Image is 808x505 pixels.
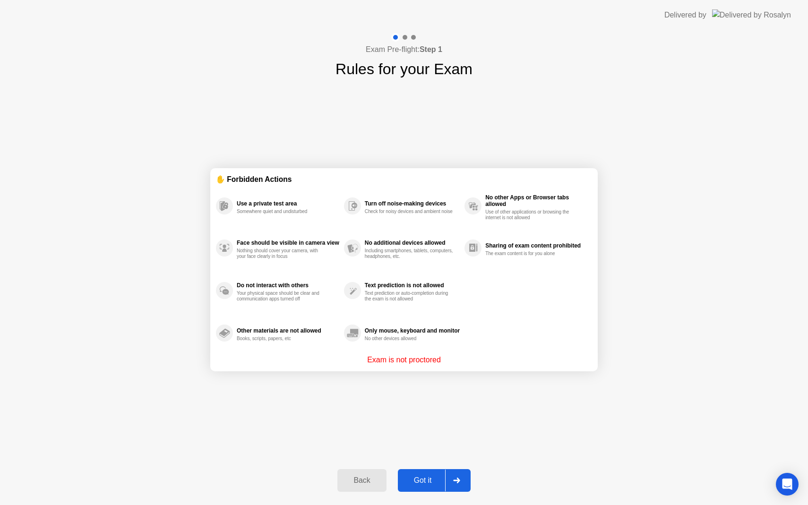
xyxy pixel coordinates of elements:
[237,200,339,207] div: Use a private test area
[485,194,587,207] div: No other Apps or Browser tabs allowed
[485,251,575,257] div: The exam content is for you alone
[401,476,445,485] div: Got it
[365,209,454,214] div: Check for noisy devices and ambient noise
[365,336,454,342] div: No other devices allowed
[712,9,791,20] img: Delivered by Rosalyn
[365,291,454,302] div: Text prediction or auto-completion during the exam is not allowed
[485,242,587,249] div: Sharing of exam content prohibited
[365,200,460,207] div: Turn off noise-making devices
[398,469,471,492] button: Got it
[216,174,592,185] div: ✋ Forbidden Actions
[365,248,454,259] div: Including smartphones, tablets, computers, headphones, etc.
[335,58,473,80] h1: Rules for your Exam
[365,327,460,334] div: Only mouse, keyboard and monitor
[485,209,575,221] div: Use of other applications or browsing the internet is not allowed
[366,44,442,55] h4: Exam Pre-flight:
[365,282,460,289] div: Text prediction is not allowed
[367,354,441,366] p: Exam is not proctored
[340,476,383,485] div: Back
[337,469,386,492] button: Back
[420,45,442,53] b: Step 1
[237,282,339,289] div: Do not interact with others
[776,473,799,496] div: Open Intercom Messenger
[237,209,326,214] div: Somewhere quiet and undisturbed
[365,240,460,246] div: No additional devices allowed
[237,327,339,334] div: Other materials are not allowed
[237,248,326,259] div: Nothing should cover your camera, with your face clearly in focus
[664,9,706,21] div: Delivered by
[237,240,339,246] div: Face should be visible in camera view
[237,336,326,342] div: Books, scripts, papers, etc
[237,291,326,302] div: Your physical space should be clear and communication apps turned off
